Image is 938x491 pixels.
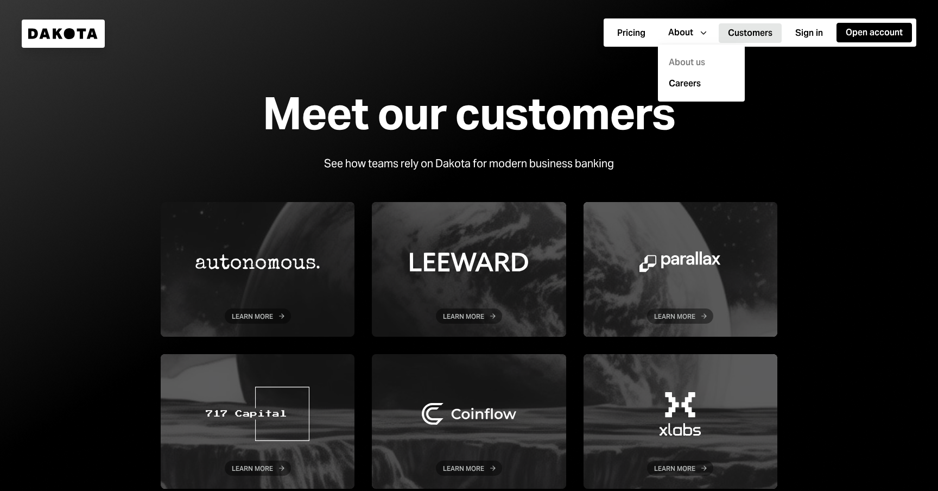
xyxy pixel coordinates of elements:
button: Sign in [786,23,832,43]
div: About [668,27,693,39]
div: Meet our customers [263,89,675,138]
a: Sign in [786,22,832,43]
div: See how teams rely on Dakota for modern business banking [324,155,614,172]
div: About us [664,52,738,73]
a: Careers [669,78,743,91]
button: Customers [719,23,782,43]
a: Customers [719,22,782,43]
button: About [659,23,714,42]
a: Pricing [608,22,655,43]
button: Open account [836,23,912,42]
a: About us [664,51,738,73]
button: Pricing [608,23,655,43]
